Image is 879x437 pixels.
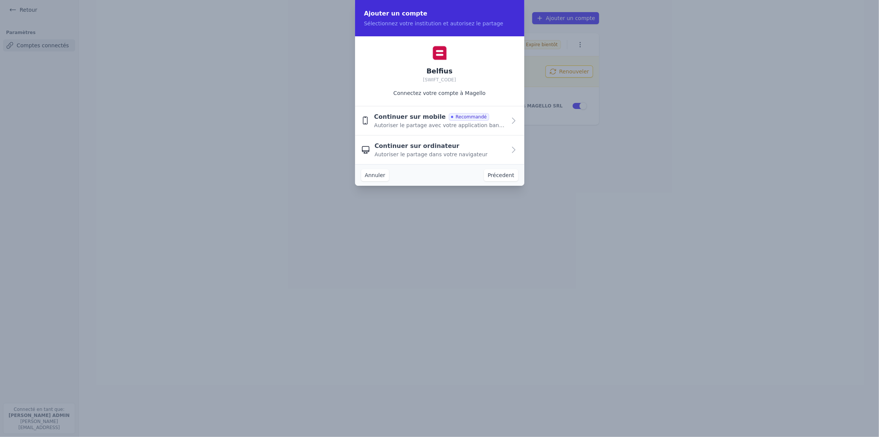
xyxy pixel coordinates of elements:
[361,169,389,181] button: Annuler
[374,121,506,129] span: Autoriser le partage avec votre application bancaire
[375,142,460,151] span: Continuer sur ordinateur
[484,169,518,181] button: Précedent
[364,20,515,27] p: Sélectionnez votre institution et autorisez le partage
[423,77,456,82] span: [SWIFT_CODE]
[374,112,446,121] span: Continuer sur mobile
[432,45,447,61] img: Belfius
[449,113,489,121] span: Recommandé
[355,135,524,164] button: Continuer sur ordinateur Autoriser le partage dans votre navigateur
[364,9,515,18] h2: Ajouter un compte
[423,67,456,76] h2: Belfius
[375,151,488,158] span: Autoriser le partage dans votre navigateur
[355,106,524,135] button: Continuer sur mobile Recommandé Autoriser le partage avec votre application bancaire
[393,89,485,97] p: Connectez votre compte à Magello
